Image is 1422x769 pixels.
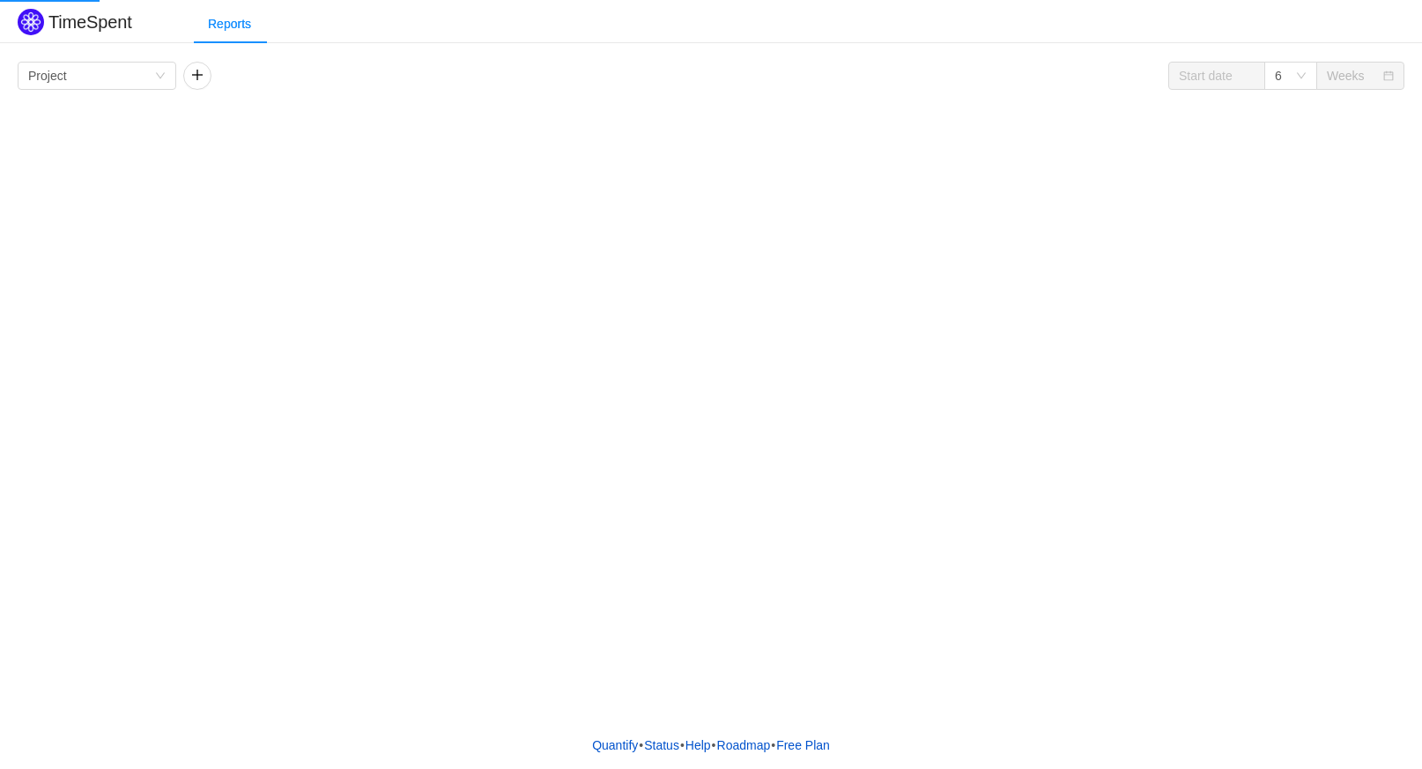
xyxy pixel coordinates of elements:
[685,732,712,758] a: Help
[155,70,166,83] i: icon: down
[639,738,643,752] span: •
[771,738,775,752] span: •
[1168,62,1265,90] input: Start date
[1275,63,1282,89] div: 6
[1327,63,1365,89] div: Weeks
[775,732,831,758] button: Free Plan
[680,738,685,752] span: •
[643,732,680,758] a: Status
[712,738,716,752] span: •
[48,12,132,32] h2: TimeSpent
[1296,70,1307,83] i: icon: down
[716,732,772,758] a: Roadmap
[591,732,639,758] a: Quantify
[194,4,265,44] div: Reports
[183,62,211,90] button: icon: plus
[1383,70,1394,83] i: icon: calendar
[18,9,44,35] img: Quantify logo
[28,63,67,89] div: Project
